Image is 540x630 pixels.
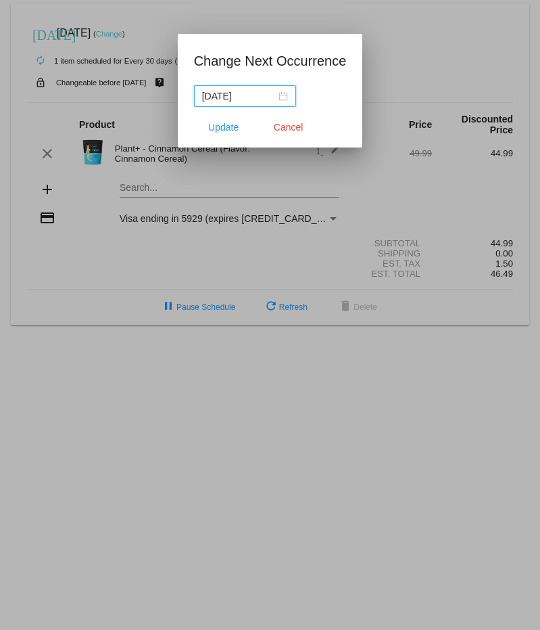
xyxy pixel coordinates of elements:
span: Update [208,122,239,133]
h1: Change Next Occurrence [194,50,347,72]
button: Close dialog [259,115,318,139]
span: Cancel [274,122,303,133]
input: Select date [202,89,276,104]
button: Update [194,115,253,139]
